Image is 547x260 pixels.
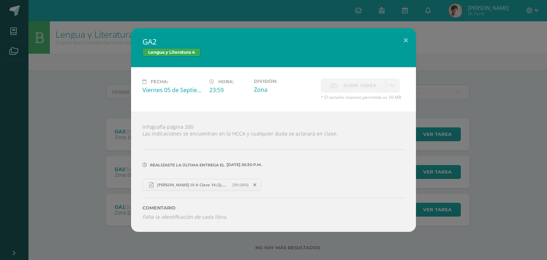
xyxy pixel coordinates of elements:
[131,112,416,232] div: Infografía página 200 Las indicaciones se encuentran en la HCCA y cualquier duda se aclarará en c...
[218,79,234,84] span: Hora:
[386,79,400,92] a: La fecha de entrega ha expirado
[142,37,405,47] h2: GA2
[254,79,315,84] label: División:
[142,86,204,94] div: Viernes 05 de Septiembre
[153,182,232,187] span: [PERSON_NAME] IV A Clave 14 (2).pdf
[142,179,261,191] a: [PERSON_NAME] IV A Clave 14 (2).pdf 299.68KB
[209,86,248,94] div: 23:59
[150,163,225,168] span: Realizaste la última entrega el
[254,86,315,94] div: Zona
[396,28,416,52] button: Close (Esc)
[321,79,386,92] label: La fecha de entrega ha expirado
[142,213,227,220] i: Falta la identificación de cada libro.
[343,79,376,92] span: Subir tarea
[249,181,261,189] span: Remover entrega
[142,48,200,57] span: Lengua y Literatura 4
[232,182,249,187] span: 299.68KB
[321,94,405,100] span: * El tamaño máximo permitido es 50 MB
[142,205,405,211] label: Comentario
[151,79,168,84] span: Fecha:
